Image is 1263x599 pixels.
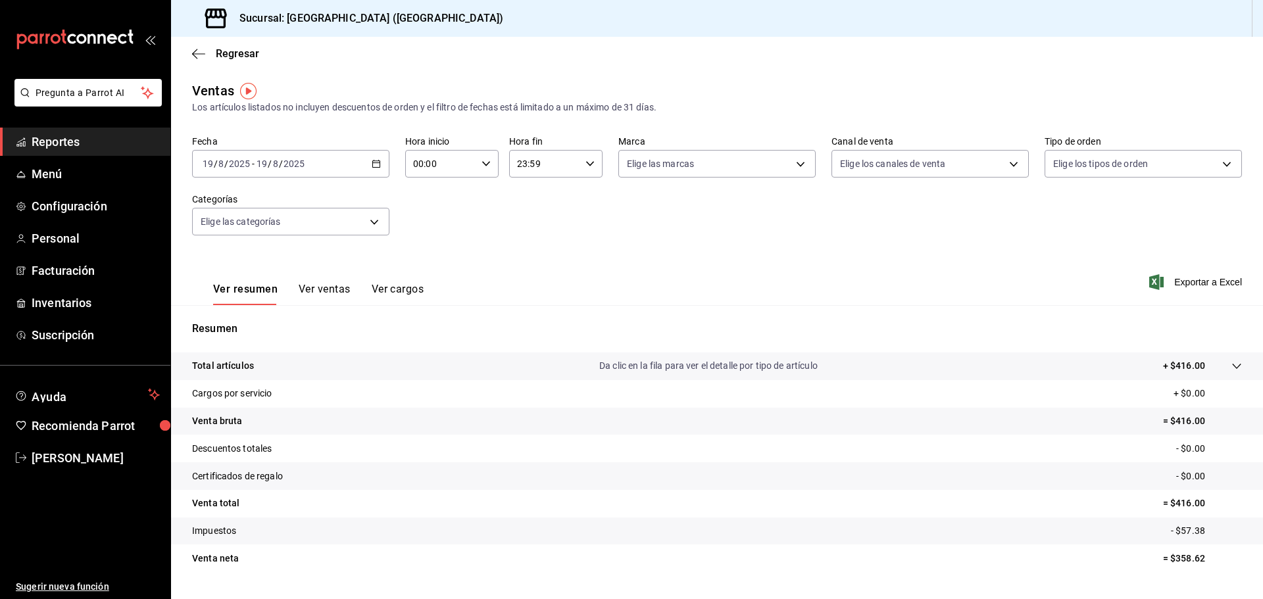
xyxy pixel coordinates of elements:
div: Ventas [192,81,234,101]
input: -- [272,158,279,169]
span: / [214,158,218,169]
p: - $57.38 [1171,524,1242,538]
span: Elige las categorías [201,215,281,228]
span: - [252,158,255,169]
label: Fecha [192,137,389,146]
p: - $0.00 [1176,469,1242,483]
input: -- [256,158,268,169]
p: = $358.62 [1163,552,1242,565]
span: Elige los tipos de orden [1053,157,1148,170]
p: Venta total [192,496,239,510]
span: Menú [32,165,160,183]
input: -- [202,158,214,169]
p: Venta bruta [192,414,242,428]
span: Pregunta a Parrot AI [36,86,141,100]
span: Recomienda Parrot [32,417,160,435]
label: Hora fin [509,137,603,146]
p: - $0.00 [1176,442,1242,456]
span: Inventarios [32,294,160,312]
span: Sugerir nueva función [16,580,160,594]
label: Tipo de orden [1045,137,1242,146]
div: navigation tabs [213,283,424,305]
span: Personal [32,229,160,247]
input: ---- [283,158,305,169]
button: Exportar a Excel [1152,274,1242,290]
p: = $416.00 [1163,414,1242,428]
input: -- [218,158,224,169]
p: Da clic en la fila para ver el detalle por tipo de artículo [599,359,818,373]
span: Regresar [216,47,259,60]
span: Suscripción [32,326,160,344]
span: Configuración [32,197,160,215]
button: open_drawer_menu [145,34,155,45]
img: Tooltip marker [240,83,257,99]
span: Ayuda [32,387,143,402]
button: Ver cargos [372,283,424,305]
p: Venta neta [192,552,239,565]
p: Cargos por servicio [192,387,272,400]
label: Categorías [192,195,389,204]
span: Elige los canales de venta [840,157,945,170]
p: = $416.00 [1163,496,1242,510]
a: Pregunta a Parrot AI [9,95,162,109]
p: Resumen [192,321,1242,337]
button: Ver ventas [299,283,351,305]
span: Reportes [32,133,160,151]
span: / [268,158,272,169]
button: Ver resumen [213,283,278,305]
p: + $0.00 [1174,387,1242,400]
span: / [279,158,283,169]
span: Facturación [32,262,160,279]
input: ---- [228,158,251,169]
p: Certificados de regalo [192,469,283,483]
label: Canal de venta [831,137,1029,146]
p: Impuestos [192,524,236,538]
button: Pregunta a Parrot AI [14,79,162,107]
span: / [224,158,228,169]
span: Elige las marcas [627,157,694,170]
h3: Sucursal: [GEOGRAPHIC_DATA] ([GEOGRAPHIC_DATA]) [229,11,503,26]
label: Marca [618,137,816,146]
p: + $416.00 [1163,359,1205,373]
p: Total artículos [192,359,254,373]
p: Descuentos totales [192,442,272,456]
div: Los artículos listados no incluyen descuentos de orden y el filtro de fechas está limitado a un m... [192,101,1242,114]
label: Hora inicio [405,137,499,146]
span: [PERSON_NAME] [32,449,160,467]
button: Regresar [192,47,259,60]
